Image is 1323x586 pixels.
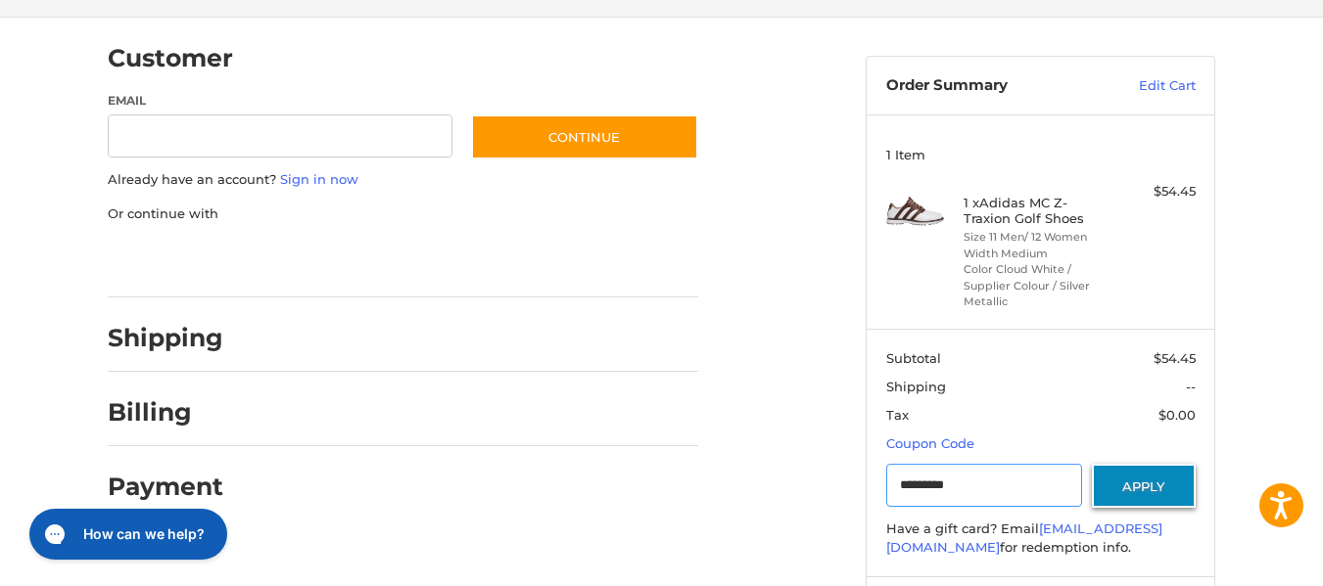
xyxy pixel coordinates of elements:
[280,171,358,187] a: Sign in now
[1118,182,1196,202] div: $54.45
[108,92,452,110] label: Email
[964,229,1113,246] li: Size 11 Men/ 12 Women
[102,243,249,278] iframe: PayPal-paypal
[886,350,941,366] span: Subtotal
[886,379,946,394] span: Shipping
[108,204,698,224] p: Or continue with
[267,243,414,278] iframe: PayPal-paylater
[886,464,1083,508] input: Gift Certificate or Coupon Code
[1186,379,1196,394] span: --
[886,147,1196,162] h3: 1 Item
[886,76,1097,96] h3: Order Summary
[471,114,698,159] button: Continue
[1158,407,1196,423] span: $0.00
[108,43,233,73] h2: Customer
[1097,76,1196,96] a: Edit Cart
[886,519,1196,558] div: Have a gift card? Email for redemption info.
[886,407,909,423] span: Tax
[108,472,223,502] h2: Payment
[964,246,1113,262] li: Width Medium
[434,243,581,278] iframe: PayPal-venmo
[964,195,1113,227] h4: 1 x Adidas MC Z-Traxion Golf Shoes
[20,502,233,566] iframe: Gorgias live chat messenger
[108,397,222,428] h2: Billing
[964,261,1113,310] li: Color Cloud White / Supplier Colour / Silver Metallic
[108,323,223,353] h2: Shipping
[886,435,974,451] a: Coupon Code
[1092,464,1196,508] button: Apply
[1154,350,1196,366] span: $54.45
[108,170,698,190] p: Already have an account?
